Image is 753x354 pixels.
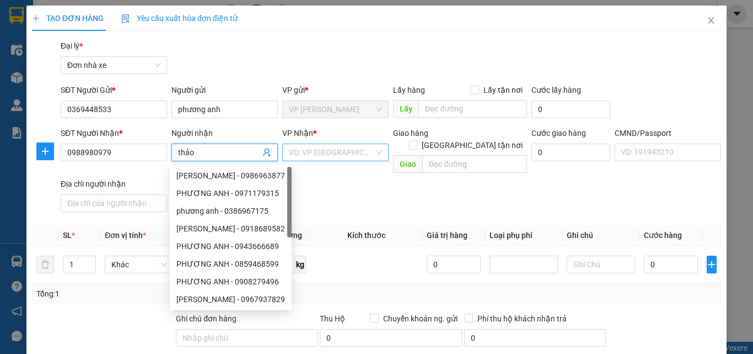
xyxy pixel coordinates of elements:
[567,256,635,273] input: Ghi Chú
[176,187,285,199] div: PHƯƠNG ANH - 0971179315
[562,225,639,246] th: Ghi chú
[422,155,527,173] input: Dọc đường
[176,276,285,288] div: PHƯƠNG ANH - 0908279496
[479,84,527,96] span: Lấy tận nơi
[707,16,716,25] span: close
[531,86,581,94] label: Cước lấy hàng
[485,225,562,246] th: Loại phụ phí
[393,86,425,94] span: Lấy hàng
[176,329,318,347] input: Ghi chú đơn hàng
[417,139,527,151] span: [GEOGRAPHIC_DATA] tận nơi
[644,231,682,240] span: Cước hàng
[176,314,236,323] label: Ghi chú đơn hàng
[427,231,467,240] span: Giá trị hàng
[61,84,167,96] div: SĐT Người Gửi
[176,170,285,182] div: [PERSON_NAME] - 0986963877
[531,129,586,138] label: Cước giao hàng
[170,202,292,220] div: phương anh - 0386967175
[61,41,83,50] span: Đại lý
[170,220,292,237] div: VŨ PHƯƠNG ANH - 0918689582
[393,129,428,138] span: Giao hàng
[63,231,72,240] span: SL
[707,256,717,273] button: plus
[36,256,54,273] button: delete
[61,127,167,139] div: SĐT Người Nhận
[393,100,418,118] span: Lấy
[295,256,306,273] span: kg
[347,231,385,240] span: Kích thước
[170,255,292,273] div: PHƯƠNG ANH - 0859468599
[282,129,313,138] span: VP Nhận
[36,288,292,300] div: Tổng: 1
[418,100,527,118] input: Dọc đường
[105,231,146,240] span: Đơn vị tính
[171,127,278,139] div: Người nhận
[170,184,292,202] div: PHƯƠNG ANH - 0971179315
[37,147,53,156] span: plus
[170,290,292,308] div: TRẦN PHƯƠNG ANH - 0967937829
[32,14,104,23] span: TẠO ĐƠN HÀNG
[379,313,462,325] span: Chuyển khoản ng. gửi
[176,240,285,252] div: PHƯƠNG ANH - 0943666689
[36,142,54,160] button: plus
[320,314,345,323] span: Thu Hộ
[121,14,130,23] img: icon
[170,237,292,255] div: PHƯƠNG ANH - 0943666689
[170,273,292,290] div: PHƯƠNG ANH - 0908279496
[531,144,610,161] input: Cước giao hàng
[61,194,167,212] input: Địa chỉ của người nhận
[171,84,278,96] div: Người gửi
[427,256,481,273] input: 0
[696,6,727,36] button: Close
[262,148,271,157] span: user-add
[67,57,160,73] span: Đơn nhà xe
[176,223,285,235] div: [PERSON_NAME] - 0918689582
[707,260,716,269] span: plus
[121,14,238,23] span: Yêu cầu xuất hóa đơn điện tử
[531,101,610,118] input: Cước lấy hàng
[61,178,167,190] div: Địa chỉ người nhận
[176,205,285,217] div: phương anh - 0386967175
[176,258,285,270] div: PHƯƠNG ANH - 0859468599
[170,167,292,184] div: NGUYỄN PHƯƠNG ANH - 0986963877
[473,313,571,325] span: Phí thu hộ khách nhận trả
[393,155,422,173] span: Giao
[289,101,382,118] span: VP Ngọc Hồi
[615,127,721,139] div: CMND/Passport
[282,84,389,96] div: VP gửi
[176,293,285,305] div: [PERSON_NAME] - 0967937829
[32,14,40,22] span: plus
[111,256,166,273] span: Khác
